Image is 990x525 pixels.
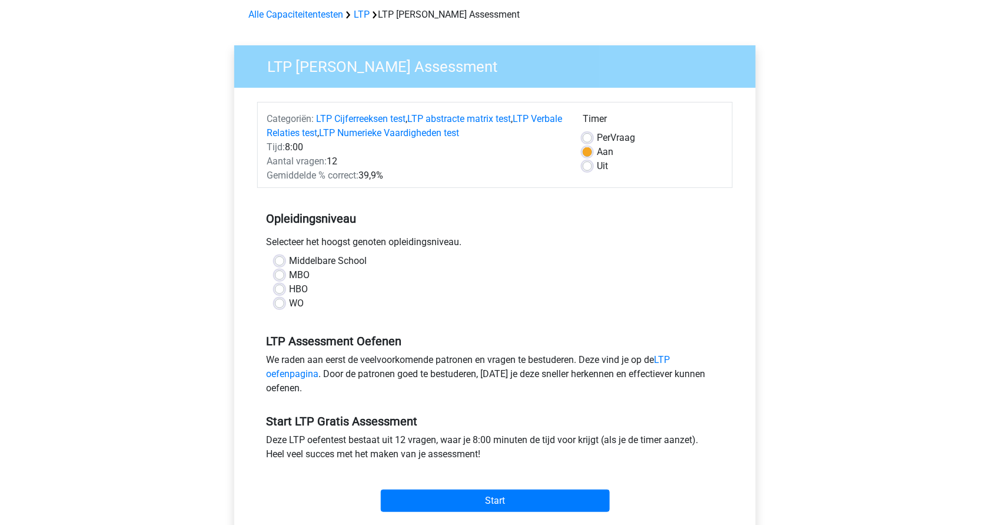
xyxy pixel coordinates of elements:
a: LTP Numerieke Vaardigheden test [319,127,459,138]
h5: Start LTP Gratis Assessment [266,414,724,428]
div: Timer [583,112,723,131]
label: HBO [289,282,308,296]
label: WO [289,296,304,311]
a: LTP Cijferreeksen test [316,113,406,124]
span: Per [597,132,610,143]
a: Alle Capaciteitentesten [248,9,343,20]
a: LTP abstracte matrix test [407,113,511,124]
div: LTP [PERSON_NAME] Assessment [244,8,746,22]
label: MBO [289,268,310,282]
label: Middelbare School [289,254,367,268]
div: 39,9% [258,169,574,183]
div: Selecteer het hoogst genoten opleidingsniveau. [257,235,733,254]
span: Gemiddelde % correct: [267,170,358,181]
h3: LTP [PERSON_NAME] Assessment [253,53,747,76]
span: Tijd: [267,141,285,153]
div: 12 [258,154,574,169]
h5: LTP Assessment Oefenen [266,334,724,348]
a: LTP [354,9,370,20]
label: Vraag [597,131,635,145]
input: Start [381,490,610,512]
span: Categoriën: [267,113,314,124]
div: We raden aan eerst de veelvoorkomende patronen en vragen te bestuderen. Deze vind je op de . Door... [257,353,733,400]
h5: Opleidingsniveau [266,207,724,230]
div: Deze LTP oefentest bestaat uit 12 vragen, waar je 8:00 minuten de tijd voor krijgt (als je de tim... [257,433,733,466]
div: 8:00 [258,140,574,154]
label: Uit [597,159,608,173]
span: Aantal vragen: [267,156,327,167]
label: Aan [597,145,613,159]
div: , , , [258,112,574,140]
